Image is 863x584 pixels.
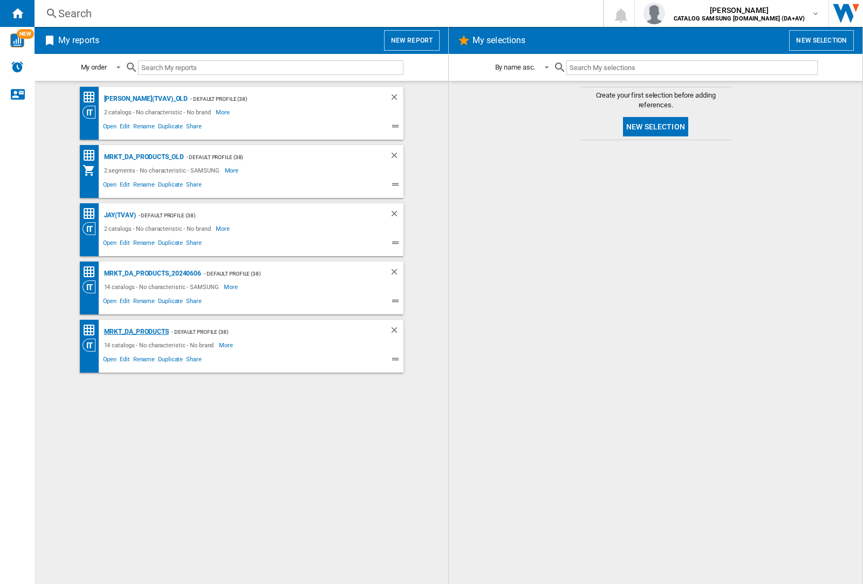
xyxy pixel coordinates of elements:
[184,354,203,367] span: Share
[10,33,24,47] img: wise-card.svg
[789,30,854,51] button: New selection
[156,238,184,251] span: Duplicate
[384,30,440,51] button: New report
[56,30,101,51] h2: My reports
[101,150,184,164] div: MRKT_DA_PRODUCTS_OLD
[83,222,101,235] div: Category View
[101,238,119,251] span: Open
[156,296,184,309] span: Duplicate
[101,339,220,352] div: 14 catalogs - No characteristic - No brand
[224,280,239,293] span: More
[225,164,241,177] span: More
[101,354,119,367] span: Open
[201,267,367,280] div: - Default profile (38)
[184,121,203,134] span: Share
[169,325,368,339] div: - Default profile (38)
[101,164,225,177] div: 2 segments - No characteristic - SAMSUNG
[101,325,169,339] div: MRKT_DA_PRODUCTS
[389,92,403,106] div: Delete
[132,180,156,193] span: Rename
[132,296,156,309] span: Rename
[643,3,665,24] img: profile.jpg
[132,354,156,367] span: Rename
[389,150,403,164] div: Delete
[674,5,805,16] span: [PERSON_NAME]
[184,238,203,251] span: Share
[83,91,101,104] div: Price Matrix
[118,354,132,367] span: Edit
[83,265,101,279] div: Price Matrix
[219,339,235,352] span: More
[389,267,403,280] div: Delete
[101,280,224,293] div: 14 catalogs - No characteristic - SAMSUNG
[156,180,184,193] span: Duplicate
[101,296,119,309] span: Open
[132,238,156,251] span: Rename
[101,267,202,280] div: MRKT_DA_PRODUCTS_20240606
[83,106,101,119] div: Category View
[184,180,203,193] span: Share
[184,150,368,164] div: - Default profile (38)
[188,92,367,106] div: - Default profile (38)
[118,238,132,251] span: Edit
[83,280,101,293] div: Category View
[389,209,403,222] div: Delete
[81,63,107,71] div: My order
[58,6,575,21] div: Search
[83,164,101,177] div: My Assortment
[156,121,184,134] span: Duplicate
[83,207,101,221] div: Price Matrix
[118,296,132,309] span: Edit
[101,222,216,235] div: 2 catalogs - No characteristic - No brand
[156,354,184,367] span: Duplicate
[623,117,688,136] button: New selection
[101,121,119,134] span: Open
[101,209,136,222] div: JAY(TVAV)
[138,60,403,75] input: Search My reports
[184,296,203,309] span: Share
[11,60,24,73] img: alerts-logo.svg
[389,325,403,339] div: Delete
[136,209,368,222] div: - Default profile (38)
[118,121,132,134] span: Edit
[580,91,731,110] span: Create your first selection before adding references.
[83,339,101,352] div: Category View
[132,121,156,134] span: Rename
[101,180,119,193] span: Open
[470,30,528,51] h2: My selections
[101,92,188,106] div: [PERSON_NAME](TVAV)_old
[674,15,805,22] b: CATALOG SAMSUNG [DOMAIN_NAME] (DA+AV)
[216,106,231,119] span: More
[101,106,216,119] div: 2 catalogs - No characteristic - No brand
[17,29,34,39] span: NEW
[566,60,817,75] input: Search My selections
[83,324,101,337] div: Price Matrix
[83,149,101,162] div: Price Matrix
[118,180,132,193] span: Edit
[216,222,231,235] span: More
[495,63,536,71] div: By name asc.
